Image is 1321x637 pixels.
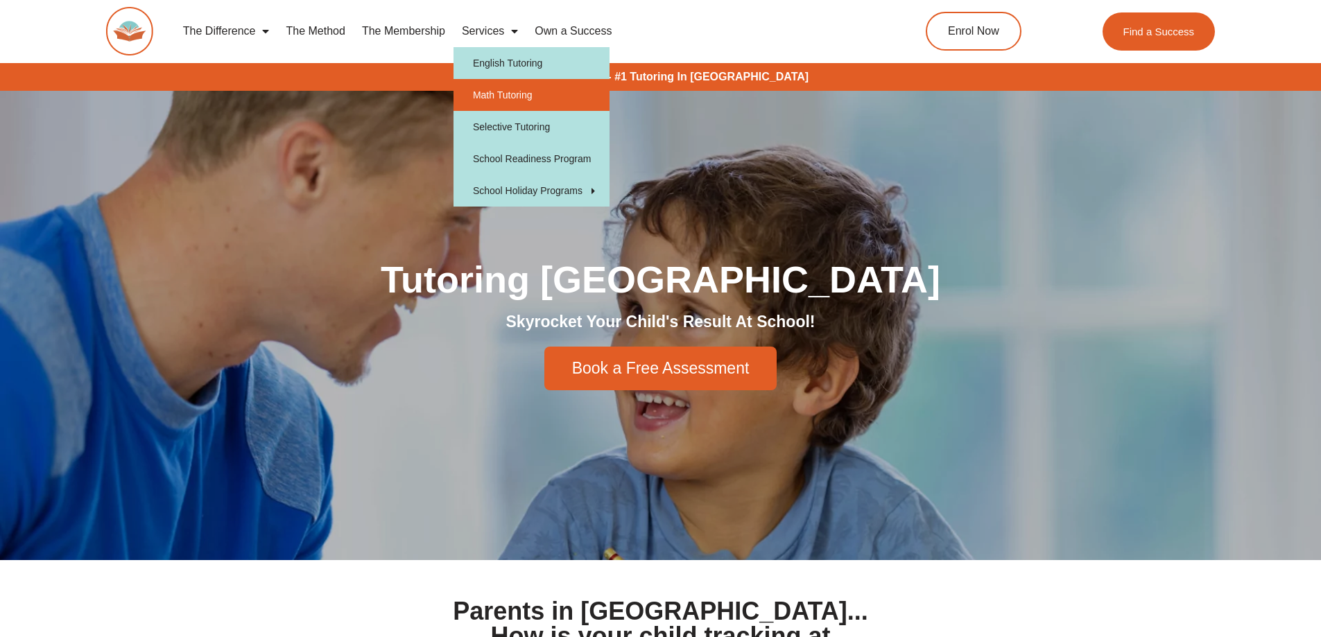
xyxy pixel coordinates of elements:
a: The Membership [354,15,454,47]
a: Selective Tutoring [454,111,610,143]
a: The Difference [175,15,278,47]
nav: Menu [175,15,863,47]
a: School Readiness Program [454,143,610,175]
a: Math Tutoring [454,79,610,111]
a: School Holiday Programs [454,175,610,207]
iframe: Chat Widget [1090,480,1321,637]
a: English Tutoring [454,47,610,79]
a: Own a Success [526,15,620,47]
a: Enrol Now [926,12,1021,51]
a: The Method [277,15,353,47]
span: Find a Success [1123,26,1195,37]
a: Book a Free Assessment [544,347,777,390]
a: Services [454,15,526,47]
span: Book a Free Assessment [572,360,750,376]
a: Find a Success [1103,12,1216,51]
h2: Skyrocket Your Child's Result At School! [273,312,1049,333]
ul: Services [454,47,610,207]
span: Enrol Now [948,26,999,37]
h1: Tutoring [GEOGRAPHIC_DATA] [273,261,1049,298]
